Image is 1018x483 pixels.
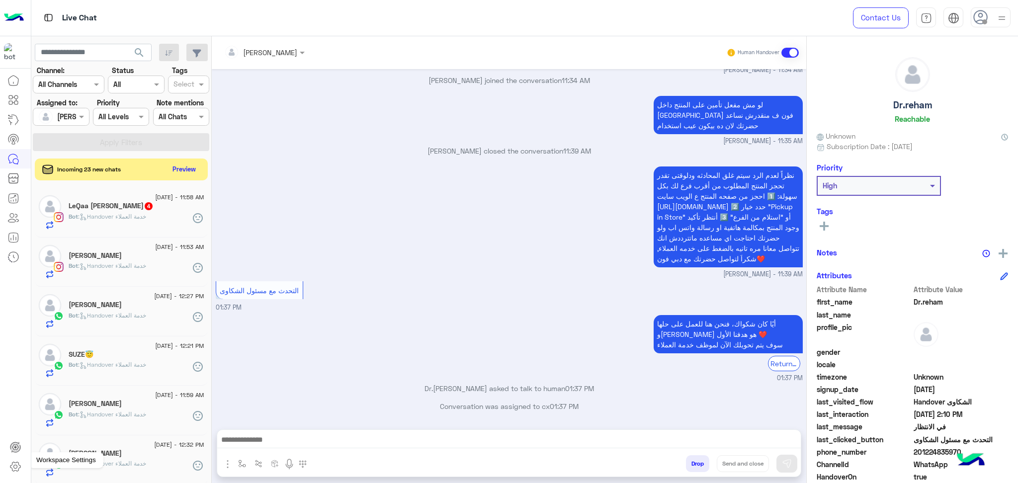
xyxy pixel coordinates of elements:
[817,397,912,407] span: last_visited_flow
[996,12,1008,24] img: profile
[686,455,709,472] button: Drop
[953,443,988,478] img: hulul-logo.png
[69,202,154,210] h5: LeQaa Abd El Aziz
[234,455,251,472] button: select flow
[654,315,803,353] p: 29/8/2025, 1:37 PM
[78,262,146,269] span: : Handover خدمة العملاء
[827,141,913,152] span: Subscription Date : [DATE]
[169,162,200,176] button: Preview
[133,47,145,59] span: search
[4,7,24,28] img: Logo
[817,359,912,370] span: locale
[817,421,912,432] span: last_message
[267,455,283,472] button: create order
[220,286,299,295] span: التحدث مع مسئول الشكاوى
[39,195,61,218] img: defaultAdmin.png
[39,245,61,267] img: defaultAdmin.png
[251,455,267,472] button: Trigger scenario
[982,249,990,257] img: notes
[69,213,78,220] span: Bot
[62,11,97,25] p: Live Chat
[914,434,1009,445] span: التحدث مع مسئول الشكاوى
[948,12,959,24] img: tab
[39,294,61,317] img: defaultAdmin.png
[69,361,78,368] span: Bot
[33,133,209,151] button: Apply Filters
[817,372,912,382] span: timezone
[999,249,1008,258] img: add
[565,384,594,393] span: 01:37 PM
[154,440,204,449] span: [DATE] - 12:32 PM
[817,347,912,357] span: gender
[78,361,146,368] span: : Handover خدمة العملاء
[155,242,204,251] span: [DATE] - 11:53 AM
[154,292,204,301] span: [DATE] - 12:27 PM
[112,65,134,76] label: Status
[738,49,779,57] small: Human Handover
[914,347,1009,357] span: null
[69,312,78,319] span: Bot
[817,297,912,307] span: first_name
[216,304,242,311] span: 01:37 PM
[216,75,803,85] p: [PERSON_NAME] joined the conversation
[853,7,909,28] a: Contact Us
[817,131,855,141] span: Unknown
[39,393,61,415] img: defaultAdmin.png
[914,322,938,347] img: defaultAdmin.png
[562,76,590,84] span: 11:34 AM
[817,271,852,280] h6: Attributes
[817,207,1008,216] h6: Tags
[172,79,194,91] div: Select
[914,447,1009,457] span: 201224835970
[216,146,803,156] p: [PERSON_NAME] closed the conversation
[78,213,146,220] span: : Handover خدمة العملاء
[57,165,121,174] span: Incoming 23 new chats
[78,410,146,418] span: : Handover خدمة العملاء
[78,312,146,319] span: : Handover خدمة العملاء
[550,402,579,410] span: 01:37 PM
[817,310,912,320] span: last_name
[817,459,912,470] span: ChannelId
[69,262,78,269] span: Bot
[54,311,64,321] img: WhatsApp
[69,301,122,309] h5: DONIA ELANANY
[155,193,204,202] span: [DATE] - 11:58 AM
[817,434,912,445] span: last_clicked_button
[654,166,803,267] p: 29/8/2025, 11:39 AM
[817,284,912,295] span: Attribute Name
[914,472,1009,482] span: true
[271,460,279,468] img: create order
[4,43,22,61] img: 1403182699927242
[216,401,803,411] p: Conversation was assigned to cx
[723,137,803,146] span: [PERSON_NAME] - 11:35 AM
[563,147,591,155] span: 11:39 AM
[69,410,78,418] span: Bot
[777,374,803,383] span: 01:37 PM
[916,7,936,28] a: tab
[896,58,930,91] img: defaultAdmin.png
[37,65,65,76] label: Channel:
[817,163,843,172] h6: Priority
[69,400,122,408] h5: omar
[157,97,204,108] label: Note mentions
[782,459,792,469] img: send message
[914,297,1009,307] span: Dr.reham
[914,397,1009,407] span: الشكاوى Handover
[155,391,204,400] span: [DATE] - 11:59 AM
[914,284,1009,295] span: Attribute Value
[768,356,800,371] div: Return to Bot
[654,96,803,134] p: 29/8/2025, 11:35 AM
[97,97,120,108] label: Priority
[299,460,307,468] img: make a call
[817,472,912,482] span: HandoverOn
[914,359,1009,370] span: null
[723,66,803,75] span: [PERSON_NAME] - 11:34 AM
[893,99,932,111] h5: Dr.reham
[895,114,930,123] h6: Reachable
[29,452,103,468] div: Workspace Settings
[238,460,246,468] img: select flow
[54,361,64,371] img: WhatsApp
[914,409,1009,419] span: 2025-08-29T11:10:42.9078347Z
[921,12,932,24] img: tab
[127,44,152,65] button: search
